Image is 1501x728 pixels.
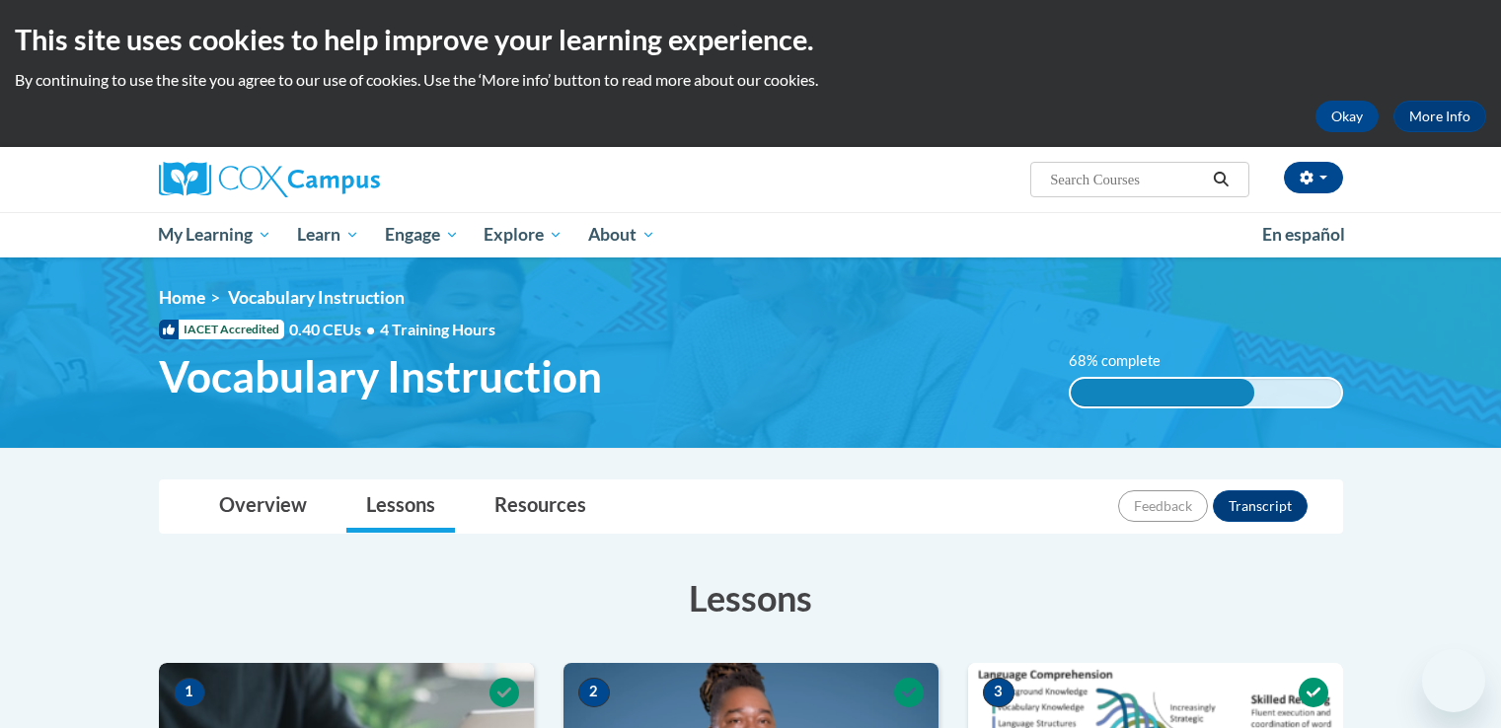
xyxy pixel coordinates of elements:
[372,212,472,257] a: Engage
[159,162,380,197] img: Cox Campus
[366,320,375,338] span: •
[159,287,205,308] a: Home
[1315,101,1379,132] button: Okay
[289,319,380,340] span: 0.40 CEUs
[159,350,602,402] span: Vocabulary Instruction
[1249,214,1358,255] a: En español
[578,678,610,707] span: 2
[1284,162,1343,193] button: Account Settings
[159,320,284,339] span: IACET Accredited
[1393,101,1486,132] a: More Info
[1422,649,1485,712] iframe: Button to launch messaging window
[588,223,655,247] span: About
[1262,224,1345,245] span: En español
[15,20,1486,59] h2: This site uses cookies to help improve your learning experience.
[284,212,372,257] a: Learn
[983,678,1014,707] span: 3
[1206,168,1236,191] button: Search
[1118,490,1208,522] button: Feedback
[129,212,1373,257] div: Main menu
[385,223,459,247] span: Engage
[471,212,575,257] a: Explore
[15,69,1486,91] p: By continuing to use the site you agree to our use of cookies. Use the ‘More info’ button to read...
[199,480,327,533] a: Overview
[228,287,405,308] span: Vocabulary Instruction
[1213,490,1308,522] button: Transcript
[575,212,668,257] a: About
[475,480,606,533] a: Resources
[158,223,271,247] span: My Learning
[174,678,205,707] span: 1
[484,223,563,247] span: Explore
[297,223,359,247] span: Learn
[159,573,1343,622] h3: Lessons
[1069,350,1182,372] label: 68% complete
[380,320,495,338] span: 4 Training Hours
[159,162,534,197] a: Cox Campus
[1071,379,1254,406] div: 68% complete
[146,212,285,257] a: My Learning
[346,480,455,533] a: Lessons
[1048,168,1206,191] input: Search Courses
